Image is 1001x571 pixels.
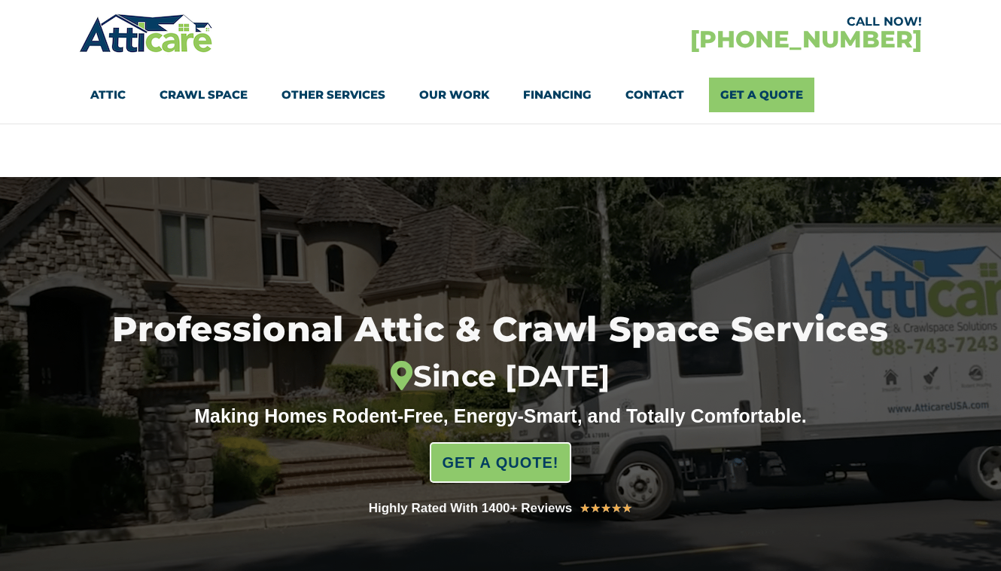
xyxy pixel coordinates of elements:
a: Contact [625,78,684,112]
i: ★ [590,499,601,518]
h1: Professional Attic & Crawl Space Services [33,312,969,394]
i: ★ [580,499,590,518]
a: Attic [90,78,126,112]
a: GET A QUOTE! [430,442,572,483]
a: Financing [523,78,592,112]
span: GET A QUOTE! [443,447,559,478]
div: Making Homes Rodent-Free, Energy-Smart, and Totally Comfortable. [166,405,835,427]
div: Highly Rated With 1400+ Reviews [369,498,573,519]
a: Our Work [419,78,489,112]
nav: Menu [90,78,911,112]
a: Crawl Space [160,78,248,112]
i: ★ [601,499,611,518]
i: ★ [622,499,632,518]
div: Since [DATE] [33,359,969,395]
a: Get A Quote [709,78,814,112]
div: CALL NOW! [500,16,922,28]
div: 5/5 [580,499,632,518]
a: Other Services [281,78,385,112]
i: ★ [611,499,622,518]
